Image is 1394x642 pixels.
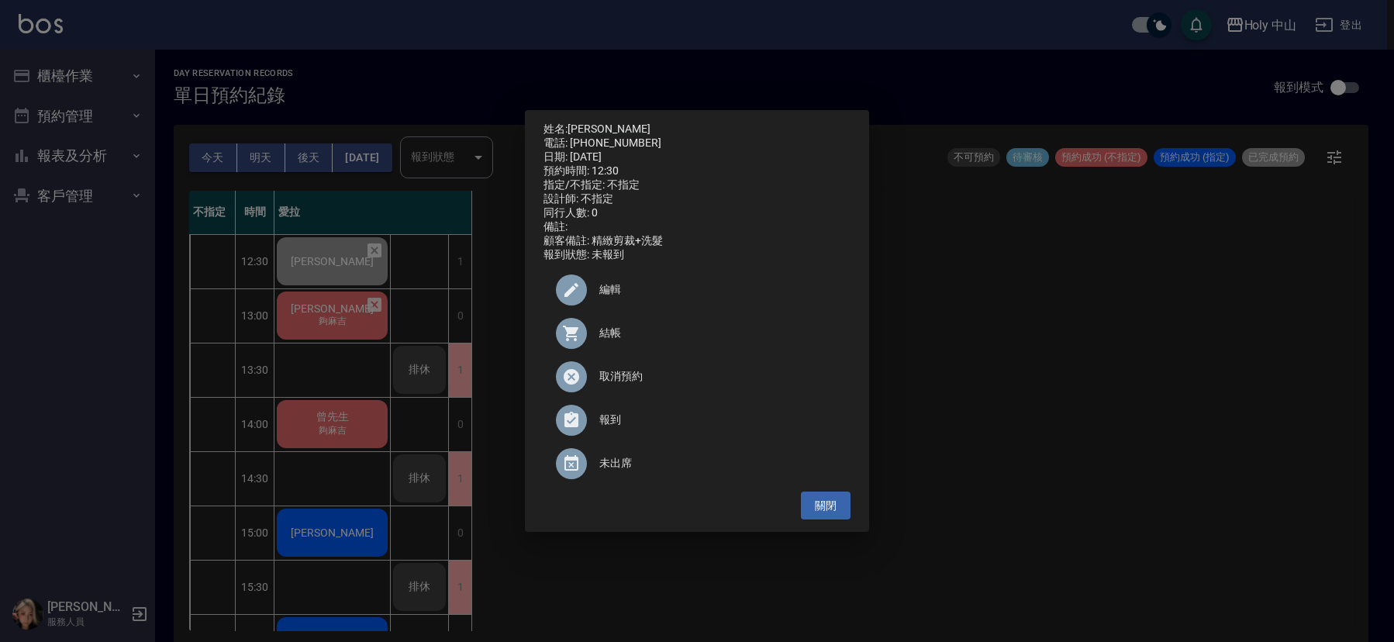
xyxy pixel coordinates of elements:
[801,492,851,520] button: 關閉
[543,442,851,485] div: 未出席
[543,312,851,355] a: 結帳
[543,248,851,262] div: 報到狀態: 未報到
[543,178,851,192] div: 指定/不指定: 不指定
[543,164,851,178] div: 預約時間: 12:30
[543,150,851,164] div: 日期: [DATE]
[599,281,838,298] span: 編輯
[543,123,851,136] p: 姓名:
[599,325,838,341] span: 結帳
[543,399,851,442] div: 報到
[543,234,851,248] div: 顧客備註: 精緻剪裁+洗髮
[543,206,851,220] div: 同行人數: 0
[599,455,838,471] span: 未出席
[543,192,851,206] div: 設計師: 不指定
[543,220,851,234] div: 備註:
[599,368,838,385] span: 取消預約
[599,412,838,428] span: 報到
[568,123,650,135] a: [PERSON_NAME]
[543,355,851,399] div: 取消預約
[543,268,851,312] div: 編輯
[543,136,851,150] div: 電話: [PHONE_NUMBER]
